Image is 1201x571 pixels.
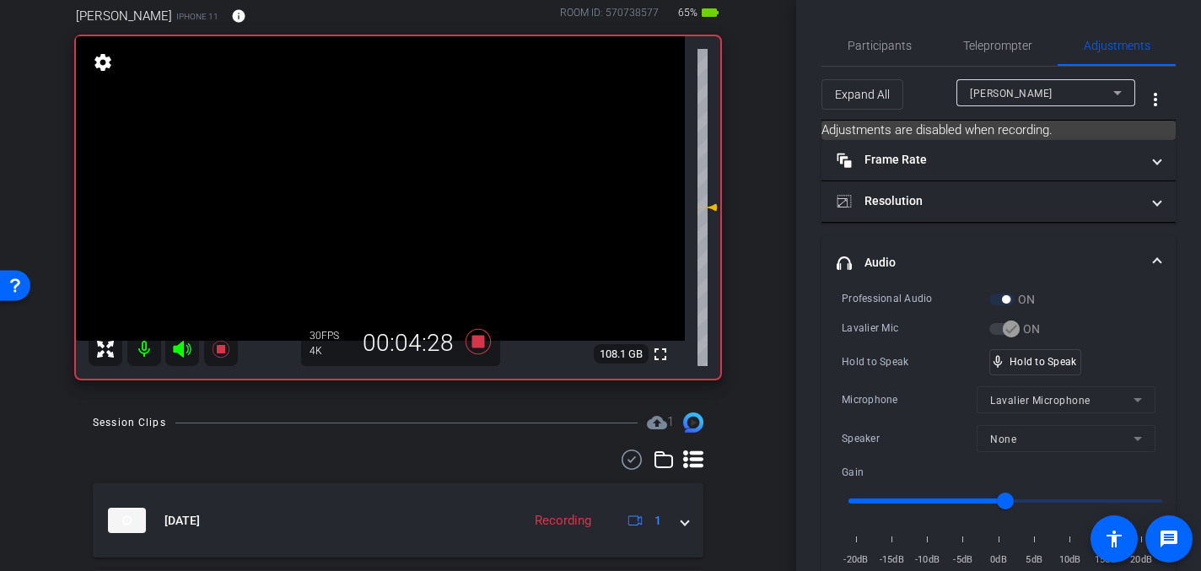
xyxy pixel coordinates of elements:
[1020,321,1041,337] label: ON
[837,151,1140,169] mat-panel-title: Frame Rate
[1145,89,1166,110] mat-icon: more_vert
[842,430,977,447] div: Speaker
[654,512,661,530] span: 1
[1015,291,1036,308] label: ON
[647,412,667,433] mat-icon: cloud_upload
[91,52,115,73] mat-icon: settings
[310,344,352,358] div: 4K
[842,290,989,307] div: Professional Audio
[164,512,200,530] span: [DATE]
[842,464,989,481] div: Gain
[93,414,166,431] div: Session Clips
[1159,529,1179,549] mat-icon: message
[1010,356,1076,368] span: Hold to Speak
[352,329,465,358] div: 00:04:28
[650,344,671,364] mat-icon: fullscreen
[842,391,977,408] div: Microphone
[1084,40,1150,51] span: Adjustments
[700,3,720,23] mat-icon: battery_std
[984,552,1013,568] span: 0dB
[990,354,1005,369] span: mic_none
[970,88,1053,100] span: [PERSON_NAME]
[848,40,912,51] span: Participants
[963,40,1032,51] span: Teleprompter
[176,10,218,23] span: iPhone 11
[837,254,1140,272] mat-panel-title: Audio
[108,508,146,533] img: thumb-nail
[1020,552,1048,568] span: 5dB
[842,552,870,568] span: -20dB
[560,5,659,30] div: ROOM ID: 570738577
[821,121,1176,140] mat-card: Adjustments are disabled when recording.
[821,79,903,110] button: Expand All
[877,552,906,568] span: -15dB
[647,412,674,433] span: Destinations for your clips
[913,552,942,568] span: -10dB
[310,329,352,342] div: 30
[93,483,703,558] mat-expansion-panel-header: thumb-nail[DATE]Recording1
[837,192,1140,210] mat-panel-title: Resolution
[821,236,1176,290] mat-expansion-panel-header: Audio
[1135,79,1176,120] button: More Options for Adjustments Panel
[842,353,989,370] div: Hold to Speak
[231,8,246,24] mat-icon: info
[1056,552,1085,568] span: 10dB
[821,181,1176,222] mat-expansion-panel-header: Resolution
[683,412,703,433] img: Session clips
[949,552,977,568] span: -5dB
[842,320,989,337] div: Lavalier Mic
[594,344,649,364] span: 108.1 GB
[1104,529,1124,549] mat-icon: accessibility
[526,511,600,531] div: Recording
[76,7,172,25] span: [PERSON_NAME]
[321,330,339,342] span: FPS
[697,197,718,218] mat-icon: 0 dB
[821,140,1176,180] mat-expansion-panel-header: Frame Rate
[1127,552,1155,568] span: 20dB
[667,414,674,429] span: 1
[835,78,890,110] span: Expand All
